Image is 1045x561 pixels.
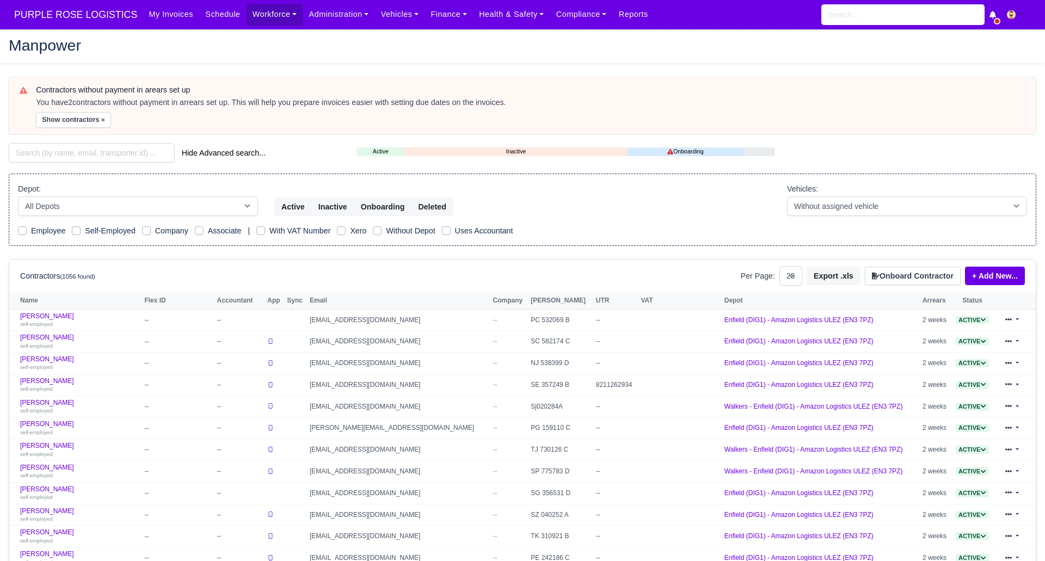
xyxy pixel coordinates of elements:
[455,225,513,237] label: Uses Accountant
[20,334,139,349] a: [PERSON_NAME] self-employed
[593,293,638,309] th: UTR
[613,4,654,25] a: Reports
[20,429,53,435] small: self-employed
[142,309,214,331] td: --
[593,526,638,547] td: --
[593,374,638,396] td: 8211262934
[493,424,497,431] span: --
[741,270,775,282] label: Per Page:
[214,526,265,547] td: --
[36,97,1025,108] div: You have contractors without payment in arrears set up. This will help you prepare invoices easie...
[593,504,638,526] td: --
[593,417,638,439] td: --
[920,482,951,504] td: 2 weeks
[20,494,53,500] small: self-employed
[142,331,214,353] td: --
[724,424,874,431] a: Enfield (DIG1) - Amazon Logistics ULEZ (EN3 7PZ)
[724,446,903,453] a: Walkers - Enfield (DIG1) - Amazon Logistics ULEZ (EN3 7PZ)
[528,482,593,504] td: SG 356531 D
[20,420,139,436] a: [PERSON_NAME] self-employed
[142,396,214,417] td: --
[20,343,53,349] small: self-employed
[284,293,307,309] th: Sync
[965,267,1025,285] a: + Add New...
[920,396,951,417] td: 2 weeks
[20,442,139,458] a: [PERSON_NAME] self-employed
[493,532,497,540] span: --
[961,267,1025,285] div: + Add New...
[425,4,473,25] a: Finance
[20,386,53,392] small: self-employed
[303,4,374,25] a: Administration
[20,507,139,523] a: [PERSON_NAME] self-employed
[550,4,613,25] a: Compliance
[36,112,111,128] button: Show contractors »
[920,331,951,353] td: 2 weeks
[724,359,874,367] a: Enfield (DIG1) - Amazon Logistics ULEZ (EN3 7PZ)
[20,538,53,544] small: self-employed
[493,489,497,497] span: --
[628,147,743,156] a: Onboarding
[142,374,214,396] td: --
[593,309,638,331] td: --
[1,29,1044,64] div: Manpower
[20,399,139,415] a: [PERSON_NAME] self-employed
[493,316,497,324] span: --
[920,374,951,396] td: 2 weeks
[593,331,638,353] td: --
[142,439,214,461] td: --
[920,417,951,439] td: 2 weeks
[956,424,989,431] a: Active
[20,312,139,328] a: [PERSON_NAME] self-employed
[214,439,265,461] td: --
[375,4,425,25] a: Vehicles
[724,511,874,519] a: Enfield (DIG1) - Amazon Logistics ULEZ (EN3 7PZ)
[208,225,242,237] label: Associate
[951,293,993,309] th: Status
[20,451,53,457] small: self-employed
[724,337,874,345] a: Enfield (DIG1) - Amazon Logistics ULEZ (EN3 7PZ)
[473,4,550,25] a: Health & Safety
[18,183,41,195] label: Depot:
[724,467,903,475] a: Walkers - Enfield (DIG1) - Amazon Logistics ULEZ (EN3 7PZ)
[9,38,1036,53] h2: Manpower
[493,467,497,475] span: --
[528,353,593,374] td: NJ 538399 D
[528,417,593,439] td: PG 159110 C
[593,396,638,417] td: --
[356,147,404,156] a: Active
[821,4,985,25] input: Search...
[142,293,214,309] th: Flex ID
[528,439,593,461] td: TJ 730126 C
[265,293,284,309] th: App
[31,225,65,237] label: Employee
[956,381,989,389] a: Active
[9,293,142,309] th: Name
[528,396,593,417] td: Sj020284A
[9,4,143,26] a: PURPLE ROSE LOGISTICS
[214,504,265,526] td: --
[807,267,860,285] button: Export .xls
[956,403,989,410] a: Active
[307,309,490,331] td: [EMAIL_ADDRESS][DOMAIN_NAME]
[214,482,265,504] td: --
[956,337,989,345] a: Active
[20,364,53,370] small: self-employed
[20,464,139,479] a: [PERSON_NAME] self-employed
[593,482,638,504] td: --
[142,482,214,504] td: --
[956,359,989,367] span: Active
[528,293,593,309] th: [PERSON_NAME]
[214,309,265,331] td: --
[956,467,989,476] span: Active
[36,85,1025,95] h6: Contractors without payment in arears set up
[956,511,989,519] a: Active
[85,225,136,237] label: Self-Employed
[724,489,874,497] a: Enfield (DIG1) - Amazon Logistics ULEZ (EN3 7PZ)
[20,272,95,281] h6: Contractors
[386,225,435,237] label: Without Depot
[269,225,330,237] label: With VAT Number
[20,321,53,327] small: self-employed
